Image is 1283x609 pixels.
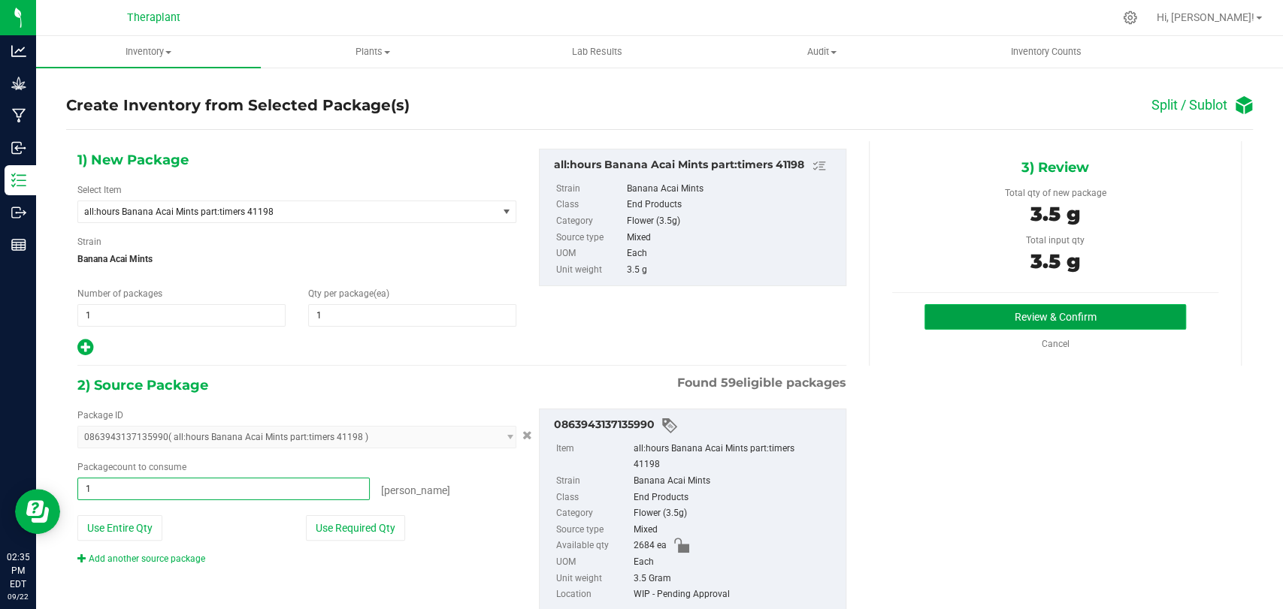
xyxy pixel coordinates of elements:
span: Lab Results [552,45,643,59]
a: Cancel [1041,339,1069,349]
span: Found eligible packages [677,374,846,392]
button: Use Entire Qty [77,515,162,541]
span: 2684 ea [634,538,667,554]
h4: Split / Sublot [1151,98,1227,113]
span: Banana Acai Mints [77,248,516,270]
div: Banana Acai Mints [627,181,838,197]
span: [PERSON_NAME] [381,484,450,496]
div: End Products [634,490,838,506]
label: UOM [556,246,624,262]
label: Item [556,441,631,473]
label: Select Item [77,183,122,197]
label: Class [556,197,624,213]
label: Unit weight [556,262,624,279]
span: select [497,201,516,222]
label: Source type [556,522,631,538]
a: Plants [261,36,486,68]
span: 59 [721,375,736,390]
div: Each [627,246,838,262]
input: 1 [78,305,285,326]
span: Audit [710,45,934,59]
span: 3) Review [1021,156,1089,179]
span: Add new output [77,345,93,356]
span: Package to consume [77,462,186,472]
inline-svg: Inventory [11,173,26,188]
label: Category [556,213,624,230]
label: Unit weight [556,571,631,587]
button: Use Required Qty [306,515,405,541]
div: Each [634,554,838,571]
a: Inventory [36,36,261,68]
div: Banana Acai Mints [634,473,838,490]
span: Hi, [PERSON_NAME]! [1157,11,1254,23]
div: all:hours Banana Acai Mints part:timers 41198 [554,157,838,175]
inline-svg: Reports [11,237,26,252]
label: UOM [556,554,631,571]
a: Add another source package [77,553,205,564]
a: Inventory Counts [934,36,1158,68]
div: 3.5 g [627,262,838,279]
span: all:hours Banana Acai Mints part:timers 41198 [84,207,474,217]
label: Strain [77,235,101,249]
div: Flower (3.5g) [634,505,838,522]
label: Strain [556,181,624,197]
label: Source type [556,230,624,246]
span: Inventory [36,45,261,59]
span: Theraplant [127,11,180,24]
div: 0863943137135990 [554,417,838,435]
label: Available qty [556,538,631,554]
div: Mixed [627,230,838,246]
p: 09/22 [7,591,29,602]
label: Category [556,505,631,522]
div: WIP - Pending Approval [634,586,838,603]
span: 3.5 g [1030,249,1080,273]
iframe: Resource center [15,489,60,534]
inline-svg: Outbound [11,205,26,220]
p: 02:35 PM EDT [7,550,29,591]
span: Number of packages [77,288,162,299]
span: 3.5 g [1030,202,1080,226]
inline-svg: Manufacturing [11,108,26,123]
label: Location [556,586,631,603]
span: Total input qty [1026,235,1085,246]
inline-svg: Grow [11,76,26,91]
span: 2) Source Package [77,374,208,396]
span: Qty per package [308,288,389,299]
button: Cancel button [518,424,537,446]
div: all:hours Banana Acai Mints part:timers 41198 [634,441,838,473]
inline-svg: Analytics [11,44,26,59]
a: Audit [710,36,934,68]
h4: Create Inventory from Selected Package(s) [66,95,410,116]
span: Inventory Counts [991,45,1102,59]
label: Strain [556,473,631,490]
inline-svg: Inbound [11,140,26,155]
div: End Products [627,197,838,213]
span: Package ID [77,410,123,421]
span: count [113,462,136,472]
div: Mixed [634,522,838,538]
div: 3.5 Gram [634,571,838,587]
input: 1 [309,305,516,326]
div: Manage settings [1121,11,1139,25]
span: Plants [262,45,485,59]
span: (ea) [374,288,389,299]
div: Flower (3.5g) [627,213,838,230]
button: Review & Confirm [924,304,1185,330]
label: Class [556,490,631,506]
span: Total qty of new package [1004,188,1106,198]
a: Lab Results [485,36,710,68]
span: 1) New Package [77,149,189,171]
